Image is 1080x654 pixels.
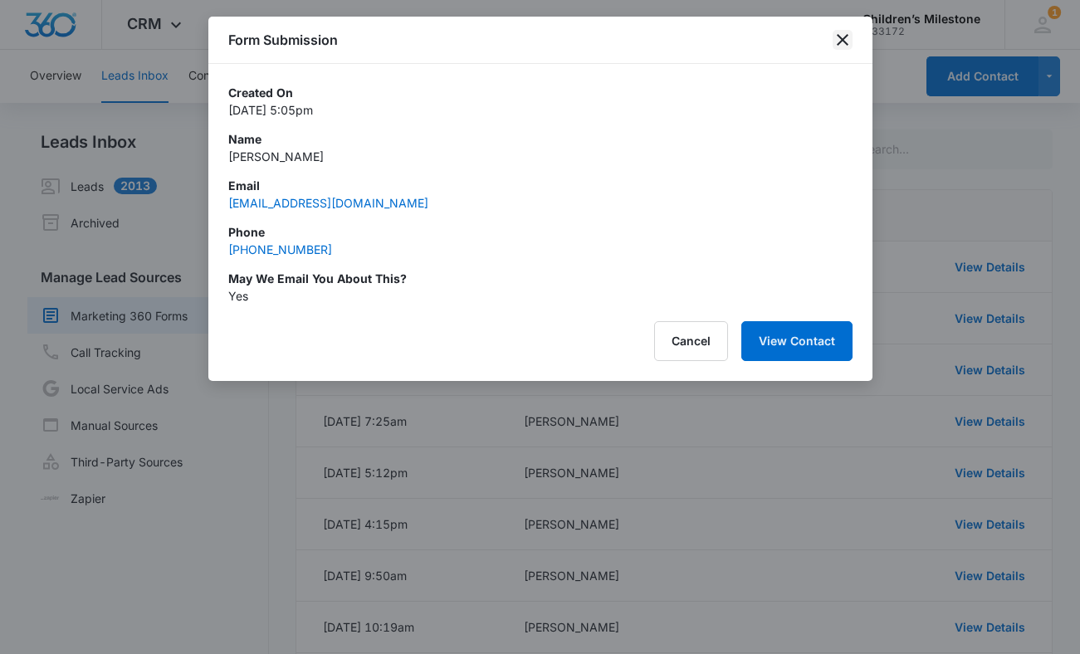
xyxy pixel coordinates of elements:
button: close [833,30,853,50]
a: [EMAIL_ADDRESS][DOMAIN_NAME] [228,196,428,210]
p: Name [228,130,853,148]
p: [PERSON_NAME] [228,148,853,165]
p: Yes [228,287,853,305]
button: Cancel [654,321,728,361]
p: Phone [228,223,853,241]
a: [PHONE_NUMBER] [228,242,332,256]
h1: Form Submission [228,30,338,50]
p: Created On [228,84,853,101]
p: Email [228,177,853,194]
p: May we email you about this? [228,270,853,287]
p: [DATE] 5:05pm [228,101,853,119]
button: View Contact [741,321,853,361]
